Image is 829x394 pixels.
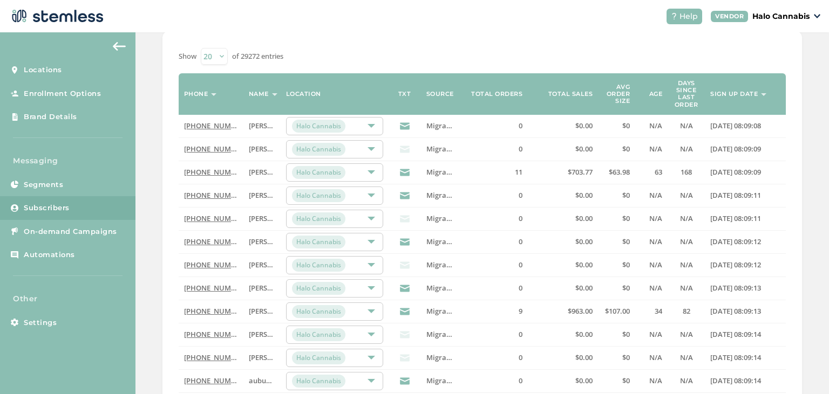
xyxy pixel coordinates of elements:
[184,121,238,130] label: (602) 339-2233
[292,143,345,156] span: Halo Cannabis
[249,168,275,177] label: DARREN BUTLER
[519,283,522,293] span: 0
[533,330,593,339] label: $0.00
[680,283,693,293] span: N/A
[575,144,593,154] span: $0.00
[641,214,662,223] label: N/A
[249,352,304,362] span: [PERSON_NAME]
[249,307,275,316] label: Travis Fast
[249,306,304,316] span: [PERSON_NAME]
[184,329,246,339] a: [PHONE_NUMBER]
[649,352,662,362] span: N/A
[184,91,208,98] label: Phone
[249,190,304,200] span: [PERSON_NAME]
[292,375,345,388] span: Halo Cannabis
[426,144,453,154] label: Migrated Users
[649,91,663,98] label: Age
[622,213,630,223] span: $0
[249,191,275,200] label: jeremy chavey
[24,250,75,260] span: Automations
[519,144,522,154] span: 0
[649,329,662,339] span: N/A
[673,307,699,316] label: 82
[398,91,411,98] label: TXT
[249,329,304,339] span: [PERSON_NAME]
[649,260,662,269] span: N/A
[641,376,662,385] label: N/A
[622,283,630,293] span: $0
[622,121,630,130] span: $0
[292,120,345,133] span: Halo Cannabis
[622,329,630,339] span: $0
[649,237,662,246] span: N/A
[605,306,630,316] span: $107.00
[641,144,662,154] label: N/A
[683,306,690,316] span: 82
[292,259,345,272] span: Halo Cannabis
[775,342,829,394] iframe: Chat Widget
[680,213,693,223] span: N/A
[673,353,699,362] label: N/A
[710,91,758,98] label: Sign up date
[673,121,699,130] label: N/A
[603,121,630,130] label: $0
[622,237,630,246] span: $0
[533,121,593,130] label: $0.00
[24,203,70,213] span: Subscribers
[249,237,304,246] span: [PERSON_NAME]
[603,168,630,177] label: $63.98
[463,191,522,200] label: 0
[184,214,238,223] label: (602) 377-7717
[249,167,304,177] span: [PERSON_NAME]
[533,260,593,269] label: $0.00
[463,121,522,130] label: 0
[292,305,345,318] span: Halo Cannabis
[575,190,593,200] span: $0.00
[710,168,780,177] label: 2023-10-17 08:09:09
[184,283,246,293] a: [PHONE_NUMBER]
[463,330,522,339] label: 0
[680,329,693,339] span: N/A
[710,144,780,154] label: 2023-10-17 08:09:09
[814,14,820,18] img: icon_down-arrow-small-66adaf34.svg
[426,306,478,316] span: Migrated Users
[710,329,761,339] span: [DATE] 08:09:14
[710,237,780,246] label: 2023-10-17 08:09:12
[292,282,345,295] span: Halo Cannabis
[710,144,761,154] span: [DATE] 08:09:09
[655,167,662,177] span: 63
[710,191,780,200] label: 2023-10-17 08:09:11
[426,121,453,130] label: Migrated Users
[249,91,269,98] label: Name
[609,167,630,177] span: $63.98
[649,376,662,385] span: N/A
[292,351,345,364] span: Halo Cannabis
[641,191,662,200] label: N/A
[655,306,662,316] span: 34
[184,260,246,269] a: [PHONE_NUMBER]
[519,121,522,130] span: 0
[426,190,478,200] span: Migrated Users
[641,260,662,269] label: N/A
[426,283,478,293] span: Migrated Users
[622,376,630,385] span: $0
[249,260,304,269] span: [PERSON_NAME]
[184,213,246,223] a: [PHONE_NUMBER]
[603,84,630,105] label: Avg order size
[568,306,593,316] span: $963.00
[680,237,693,246] span: N/A
[641,237,662,246] label: N/A
[533,284,593,293] label: $0.00
[184,121,246,130] a: [PHONE_NUMBER]
[515,167,522,177] span: 11
[649,283,662,293] span: N/A
[533,307,593,316] label: $963.00
[292,236,345,248] span: Halo Cannabis
[24,65,62,75] span: Locations
[641,121,662,130] label: N/A
[184,191,238,200] label: (602) 628-0062
[179,51,196,62] label: Show
[710,307,780,316] label: 2023-10-17 08:09:13
[463,168,522,177] label: 11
